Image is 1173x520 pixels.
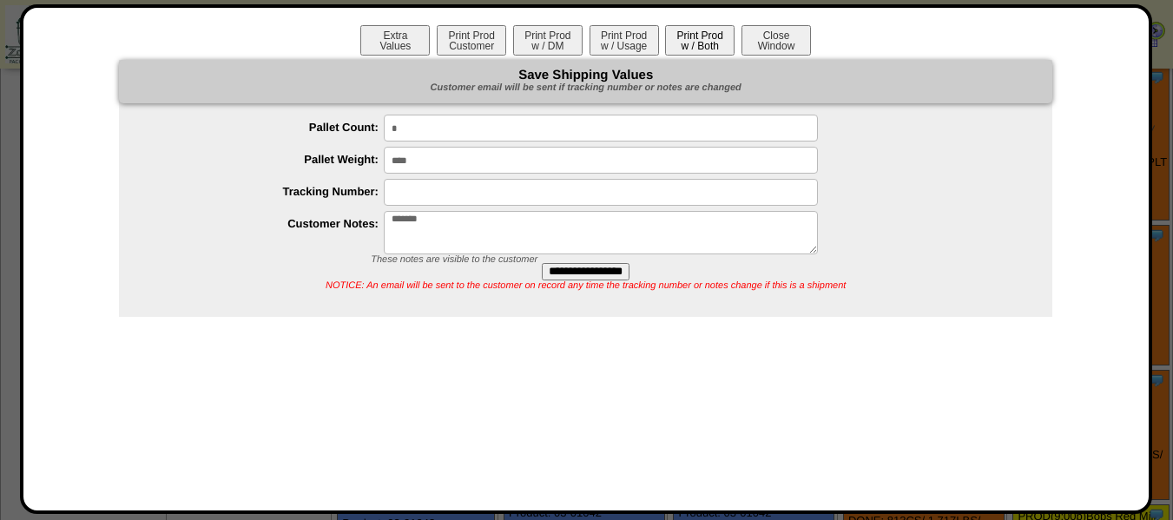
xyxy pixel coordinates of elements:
div: Customer email will be sent if tracking number or notes are changed [119,82,1052,95]
label: Tracking Number: [154,185,384,198]
label: Pallet Count: [154,121,384,134]
button: Print ProdCustomer [437,25,506,56]
button: Print Prodw / Usage [590,25,659,56]
button: Print Prodw / DM [513,25,583,56]
button: Print Prodw / Both [665,25,735,56]
label: Customer Notes: [154,217,384,230]
button: CloseWindow [741,25,811,56]
div: Save Shipping Values [119,60,1052,103]
button: ExtraValues [360,25,430,56]
span: These notes are visible to the customer [371,254,537,265]
span: NOTICE: An email will be sent to the customer on record any time the tracking number or notes cha... [326,280,846,291]
a: CloseWindow [740,39,813,52]
label: Pallet Weight: [154,153,384,166]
